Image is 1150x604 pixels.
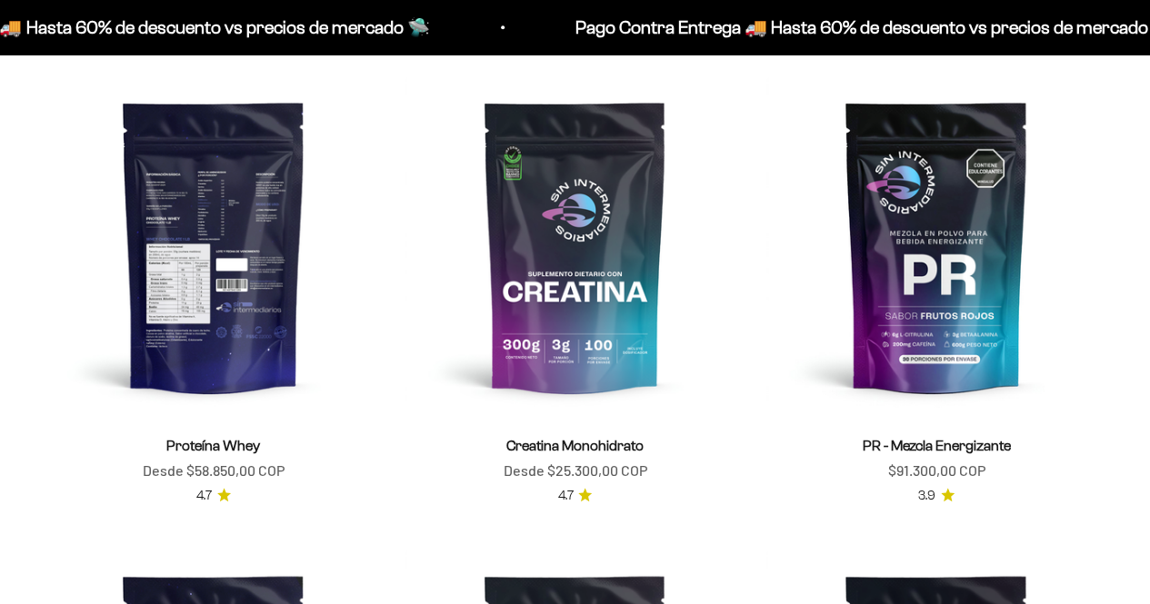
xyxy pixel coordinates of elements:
[503,459,646,482] sale-price: Desde $25.300,00 COP
[196,486,212,506] span: 4.7
[196,486,231,506] a: 4.74.7 de 5.0 estrellas
[44,76,384,416] img: Proteína Whey
[506,438,644,453] a: Creatina Monohidrato
[557,486,573,506] span: 4.7
[918,486,955,506] a: 3.93.9 de 5.0 estrellas
[557,486,592,506] a: 4.74.7 de 5.0 estrellas
[166,438,260,453] a: Proteína Whey
[888,459,985,482] sale-price: $91.300,00 COP
[918,486,935,506] span: 3.9
[143,459,285,482] sale-price: Desde $58.850,00 COP
[863,438,1011,453] a: PR - Mezcla Energizante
